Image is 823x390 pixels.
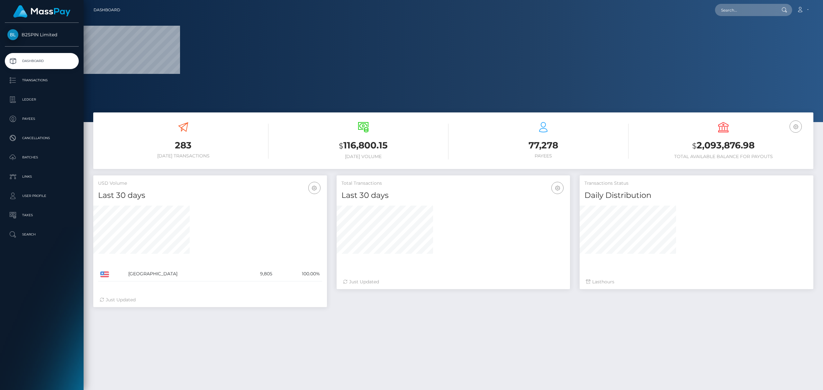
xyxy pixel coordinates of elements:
[692,141,697,150] small: $
[278,154,448,159] h6: [DATE] Volume
[7,95,76,104] p: Ledger
[584,190,809,201] h4: Daily Distribution
[7,153,76,162] p: Batches
[275,267,322,281] td: 100.00%
[7,75,76,85] p: Transactions
[5,188,79,204] a: User Profile
[5,111,79,127] a: Payees
[7,191,76,201] p: User Profile
[98,190,322,201] h4: Last 30 days
[278,139,448,152] h3: 116,800.15
[94,3,120,17] a: Dashboard
[5,169,79,185] a: Links
[458,139,629,152] h3: 77,278
[239,267,275,281] td: 9,805
[341,180,565,187] h5: Total Transactions
[7,172,76,182] p: Links
[7,56,76,66] p: Dashboard
[5,207,79,223] a: Taxes
[98,139,268,152] h3: 283
[638,154,809,159] h6: Total Available Balance for Payouts
[341,190,565,201] h4: Last 30 days
[98,180,322,187] h5: USD Volume
[586,279,807,285] div: Last hours
[339,141,343,150] small: $
[5,149,79,165] a: Batches
[13,5,70,18] img: MassPay Logo
[584,180,809,187] h5: Transactions Status
[7,114,76,124] p: Payees
[98,153,268,159] h6: [DATE] Transactions
[638,139,809,152] h3: 2,093,876.98
[100,271,109,277] img: US.png
[7,29,18,40] img: B2SPIN Limited
[7,230,76,239] p: Search
[5,32,79,38] span: B2SPIN Limited
[126,267,240,281] td: [GEOGRAPHIC_DATA]
[5,72,79,88] a: Transactions
[343,279,564,285] div: Just Updated
[100,297,321,303] div: Just Updated
[5,53,79,69] a: Dashboard
[7,210,76,220] p: Taxes
[5,130,79,146] a: Cancellations
[7,133,76,143] p: Cancellations
[458,153,629,159] h6: Payees
[5,226,79,243] a: Search
[715,4,775,16] input: Search...
[5,92,79,108] a: Ledger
